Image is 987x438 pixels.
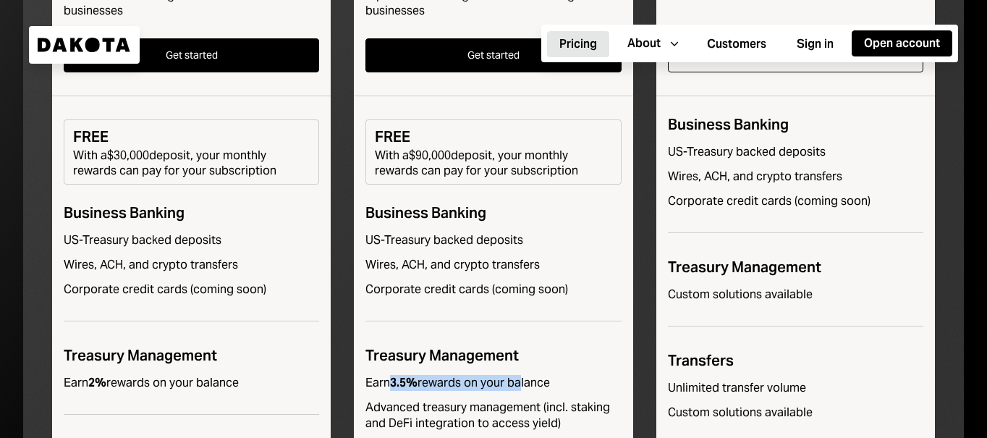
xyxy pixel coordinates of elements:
[64,282,319,298] div: Corporate credit cards (coming soon)
[365,257,621,273] div: Wires, ACH, and crypto transfers
[668,144,923,160] div: US-Treasury backed deposits
[64,375,239,391] div: Earn rewards on your balance
[695,31,779,57] button: Customers
[365,38,621,72] button: Get started
[73,148,310,178] div: With a $30,000 deposit, your monthly rewards can pay for your subscription
[668,193,923,209] div: Corporate credit cards (coming soon)
[668,350,923,371] div: Transfers
[64,38,319,72] button: Get started
[668,380,923,396] div: Unlimited transfer volume
[852,30,952,56] button: Open account
[64,345,319,366] div: Treasury Management
[365,345,621,366] div: Treasury Management
[668,256,923,278] div: Treasury Management
[695,30,779,58] a: Customers
[668,405,923,421] div: Custom solutions available
[73,126,310,148] div: FREE
[365,375,550,391] div: Earn rewards on your balance
[375,126,611,148] div: FREE
[615,30,689,56] button: About
[64,232,319,248] div: US-Treasury backed deposits
[88,375,106,390] b: 2%
[365,400,621,431] div: Advanced treasury management (incl. staking and DeFi integration to access yield)
[668,114,923,135] div: Business Banking
[547,31,609,57] button: Pricing
[64,202,319,224] div: Business Banking
[547,30,609,58] a: Pricing
[64,257,319,273] div: Wires, ACH, and crypto transfers
[784,31,846,57] button: Sign in
[390,375,418,390] b: 3.5%
[375,148,611,178] div: With a $90,000 deposit, your monthly rewards can pay for your subscription
[668,169,923,185] div: Wires, ACH, and crypto transfers
[668,287,923,303] div: Custom solutions available
[784,30,846,58] a: Sign in
[365,202,621,224] div: Business Banking
[365,282,621,298] div: Corporate credit cards (coming soon)
[365,232,621,248] div: US-Treasury backed deposits
[627,35,661,51] div: About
